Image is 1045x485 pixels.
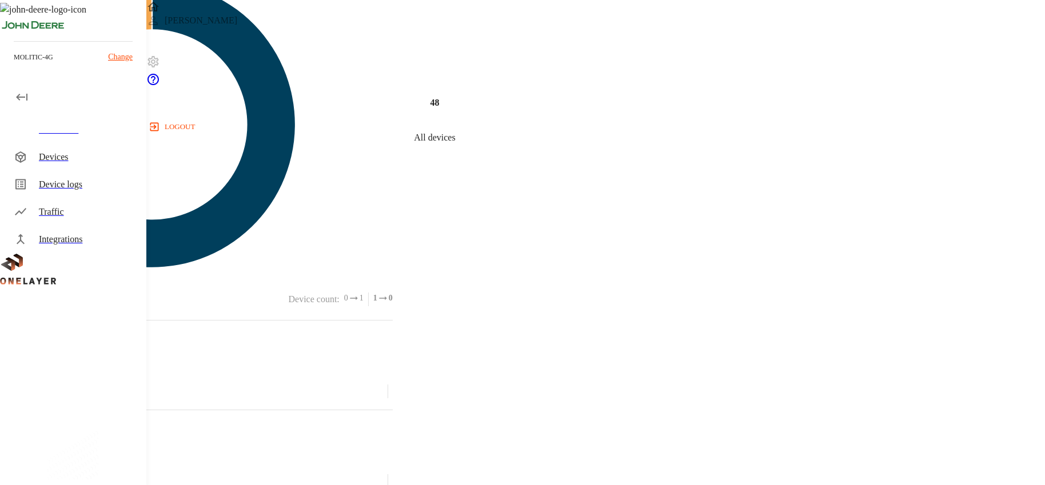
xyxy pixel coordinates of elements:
[165,14,237,27] p: [PERSON_NAME]
[373,292,377,304] span: 1
[146,118,200,136] button: logout
[344,292,348,304] span: 0
[146,78,160,88] span: Support Portal
[389,292,393,304] span: 0
[289,292,340,306] p: Device count :
[146,118,1045,136] a: logout
[360,292,364,304] span: 1
[414,131,455,145] p: All devices
[146,78,160,88] a: onelayer-support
